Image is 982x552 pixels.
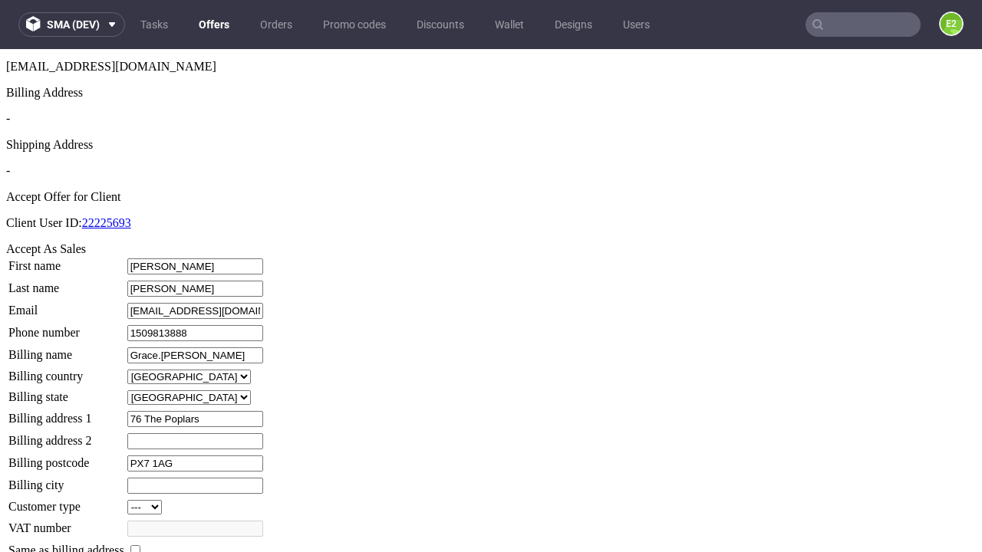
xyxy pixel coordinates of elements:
a: Promo codes [314,12,395,37]
a: Tasks [131,12,177,37]
td: Billing postcode [8,406,125,423]
button: sma (dev) [18,12,125,37]
td: Phone number [8,275,125,293]
td: Last name [8,231,125,248]
a: Discounts [407,12,473,37]
div: Billing Address [6,37,976,51]
td: Billing name [8,297,125,315]
td: Customer type [8,450,125,466]
div: Shipping Address [6,89,976,103]
a: Users [614,12,659,37]
td: Billing city [8,428,125,445]
td: Billing country [8,320,125,336]
td: Billing address 1 [8,361,125,379]
span: [EMAIL_ADDRESS][DOMAIN_NAME] [6,11,216,24]
td: Billing address 2 [8,383,125,401]
td: Billing state [8,340,125,356]
a: 22225693 [82,167,131,180]
p: Client User ID: [6,167,976,181]
a: Orders [251,12,302,37]
a: Offers [189,12,239,37]
figcaption: e2 [941,13,962,34]
a: Designs [545,12,601,37]
td: Email [8,253,125,271]
span: - [6,63,10,76]
td: VAT number [8,471,125,488]
a: Wallet [486,12,533,37]
span: - [6,115,10,128]
span: sma (dev) [47,19,100,30]
div: Accept Offer for Client [6,141,976,155]
td: Same as billing address [8,493,125,510]
td: First name [8,209,125,226]
div: Accept As Sales [6,193,976,207]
